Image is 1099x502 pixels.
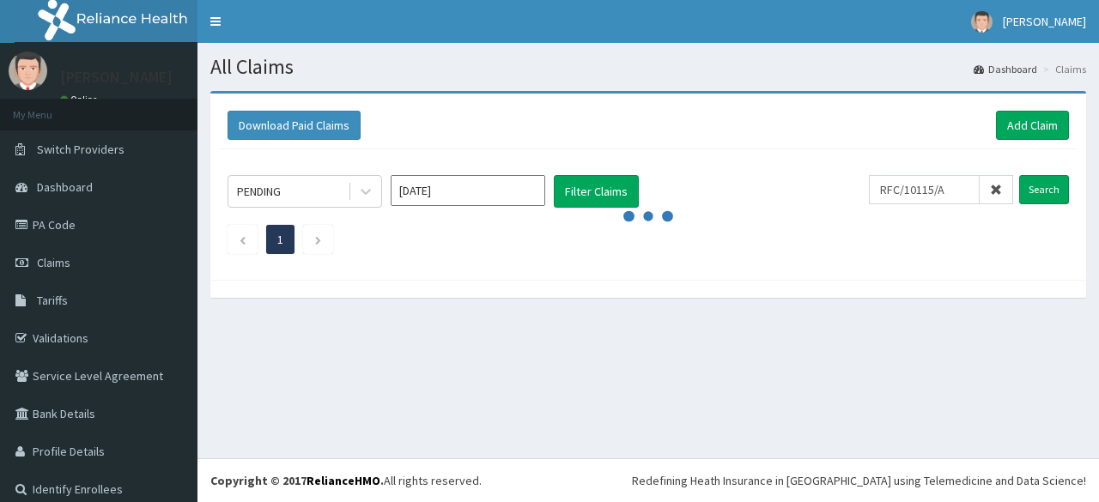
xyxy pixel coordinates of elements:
a: Add Claim [996,111,1069,140]
p: [PERSON_NAME] [60,70,173,85]
img: User Image [9,51,47,90]
a: Online [60,94,101,106]
span: Claims [37,255,70,270]
a: Page 1 is your current page [277,232,283,247]
li: Claims [1039,62,1086,76]
div: PENDING [237,183,281,200]
a: RelianceHMO [307,473,380,488]
a: Next page [314,232,322,247]
img: User Image [971,11,993,33]
span: Tariffs [37,293,68,308]
a: Dashboard [974,62,1037,76]
button: Filter Claims [554,175,639,208]
input: Search by HMO ID [869,175,980,204]
div: Redefining Heath Insurance in [GEOGRAPHIC_DATA] using Telemedicine and Data Science! [632,472,1086,489]
a: Previous page [239,232,246,247]
span: Dashboard [37,179,93,195]
input: Select Month and Year [391,175,545,206]
footer: All rights reserved. [197,458,1099,502]
h1: All Claims [210,56,1086,78]
span: Switch Providers [37,142,124,157]
svg: audio-loading [622,191,674,242]
span: [PERSON_NAME] [1003,14,1086,29]
button: Download Paid Claims [228,111,361,140]
strong: Copyright © 2017 . [210,473,384,488]
input: Search [1019,175,1069,204]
